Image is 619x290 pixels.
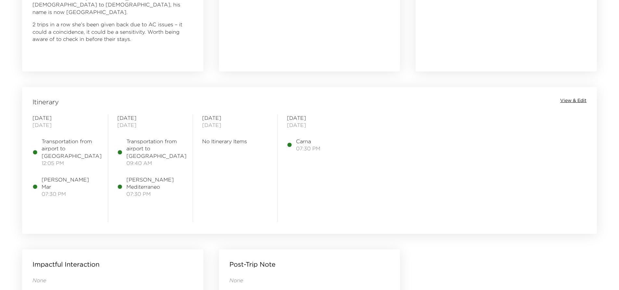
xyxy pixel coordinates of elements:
span: [DATE] [287,121,353,129]
span: [DATE] [202,114,268,121]
span: [PERSON_NAME] Mar [42,176,99,191]
span: Transportation from airport to [GEOGRAPHIC_DATA] [42,138,102,159]
p: None [32,277,193,284]
span: [DATE] [117,114,184,121]
span: 09:40 AM [126,159,187,167]
span: [DATE] [32,121,99,129]
span: No Itinerary Items [202,138,268,145]
span: 12:05 PM [42,159,102,167]
p: Post-Trip Note [229,260,276,269]
span: [PERSON_NAME] Mediterraneo [126,176,184,191]
span: [DATE] [287,114,353,121]
span: 07:30 PM [296,145,320,152]
button: View & Edit [560,97,587,104]
span: [DATE] [202,121,268,129]
span: Transportation from airport to [GEOGRAPHIC_DATA] [126,138,187,159]
span: 07:30 PM [126,190,184,197]
span: Itinerary [32,97,59,107]
span: [DATE] [117,121,184,129]
span: 07:30 PM [42,190,99,197]
p: 2 trips in a row she’s been given back due to AC issues – it could a coincidence, it could be a s... [32,21,193,43]
p: None [229,277,390,284]
p: Impactful Interaction [32,260,99,269]
span: Carna [296,138,320,145]
span: [DATE] [32,114,99,121]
